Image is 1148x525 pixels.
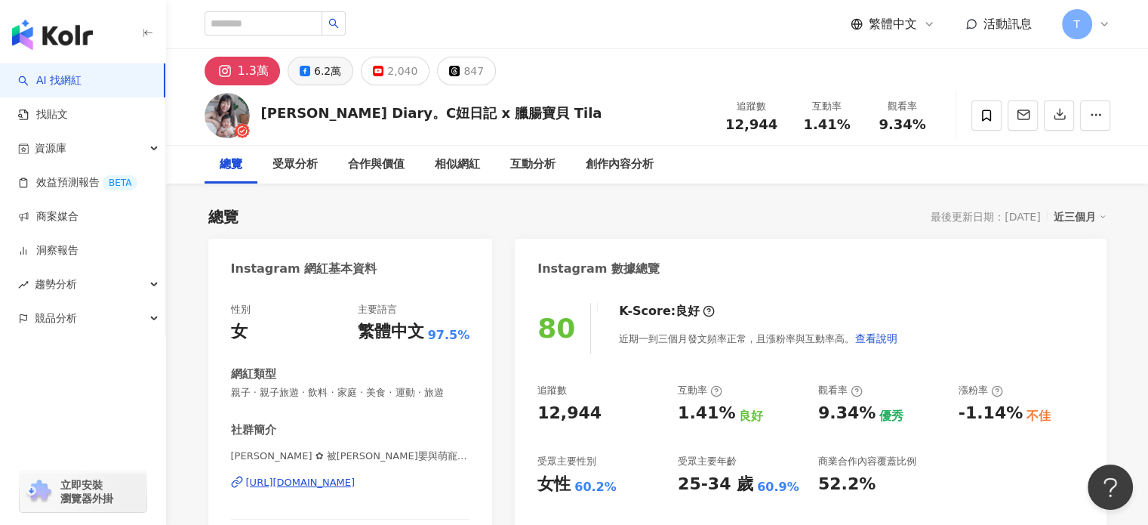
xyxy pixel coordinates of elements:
div: K-Score : [619,303,715,320]
div: 總覽 [220,156,242,174]
div: -1.14% [959,402,1023,425]
span: 97.5% [428,327,470,344]
div: 追蹤數 [723,99,780,114]
span: 9.34% [879,117,925,132]
div: 1.41% [678,402,735,425]
div: 52.2% [818,473,876,496]
div: 受眾主要性別 [537,455,596,468]
span: rise [18,279,29,290]
div: 優秀 [879,408,903,425]
img: tab_domain_overview_orange.svg [61,89,73,101]
span: 親子 · 親子旅遊 · 飲料 · 家庭 · 美食 · 運動 · 旅遊 [231,386,470,400]
span: 1.41% [803,117,850,132]
div: 受眾分析 [272,156,318,174]
span: T [1073,16,1080,32]
div: [PERSON_NAME] Diary。C妞日記 x 臘腸寶貝 Tila [261,103,602,122]
div: 總覽 [208,206,239,227]
div: 追蹤數 [537,384,567,397]
div: 良好 [739,408,763,425]
div: Instagram 數據總覽 [537,261,660,277]
img: KOL Avatar [205,93,250,138]
span: 趨勢分析 [35,267,77,301]
a: [URL][DOMAIN_NAME] [231,476,470,489]
img: logo [12,20,93,50]
div: 觀看率 [874,99,931,114]
div: 互動率 [799,99,856,114]
a: 商案媒合 [18,209,78,224]
div: Instagram 網紅基本資料 [231,261,377,277]
div: 網紅類型 [231,366,276,382]
div: 近三個月 [1054,207,1106,227]
div: 繁體中文 [358,320,424,344]
div: 25-34 歲 [678,473,753,496]
img: chrome extension [24,480,54,504]
div: [URL][DOMAIN_NAME] [246,476,355,489]
button: 6.2萬 [288,57,353,85]
div: 女性 [537,473,571,496]
a: searchAI 找網紅 [18,73,82,88]
a: 找貼文 [18,107,68,122]
div: 性別 [231,303,251,317]
div: 漲粉率 [959,384,1003,397]
div: 847 [463,60,484,82]
div: 12,944 [537,402,602,425]
div: 商業合作內容覆蓋比例 [818,455,916,468]
img: tab_keywords_by_traffic_grey.svg [154,89,166,101]
div: 60.9% [757,479,799,496]
button: 847 [437,57,496,85]
a: 洞察報告 [18,243,78,258]
div: 1.3萬 [238,60,269,82]
iframe: Help Scout Beacon - Open [1088,465,1133,510]
div: 不佳 [1026,408,1051,425]
a: 效益預測報告BETA [18,175,137,190]
button: 1.3萬 [205,57,280,85]
div: 60.2% [574,479,617,496]
span: 12,944 [725,116,777,132]
div: 域名: [URL] [39,39,94,53]
div: 社群簡介 [231,422,276,438]
img: logo_orange.svg [24,24,36,36]
div: 創作內容分析 [586,156,654,174]
div: 最後更新日期：[DATE] [931,211,1040,223]
span: 查看說明 [855,332,897,344]
span: 資源庫 [35,131,66,165]
div: 合作與價值 [348,156,405,174]
div: 相似網紅 [435,156,480,174]
span: 立即安裝 瀏覽器外掛 [60,478,113,505]
div: 9.34% [818,402,876,425]
div: 受眾主要年齡 [678,455,737,468]
div: 女 [231,320,248,344]
span: [PERSON_NAME] ✿ 被[PERSON_NAME]嬰與萌寵圍繞的C妞 | aboutclaire [231,449,470,463]
a: chrome extension立即安裝 瀏覽器外掛 [20,471,146,512]
span: search [328,18,339,29]
img: website_grey.svg [24,39,36,53]
div: 近期一到三個月發文頻率正常，且漲粉率與互動率高。 [619,323,898,354]
div: 互動分析 [510,156,556,174]
div: 主要語言 [358,303,397,317]
div: 域名概述 [78,91,116,100]
div: 觀看率 [818,384,863,397]
div: 2,040 [387,60,417,82]
span: 競品分析 [35,301,77,335]
span: 繁體中文 [869,16,917,32]
span: 活動訊息 [983,17,1032,31]
div: 互動率 [678,384,722,397]
div: 80 [537,313,575,344]
div: 关键词（按流量） [171,91,248,100]
button: 查看說明 [854,323,898,354]
div: 良好 [676,303,700,320]
div: 6.2萬 [314,60,341,82]
div: v 4.0.25 [42,24,74,36]
button: 2,040 [361,57,429,85]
